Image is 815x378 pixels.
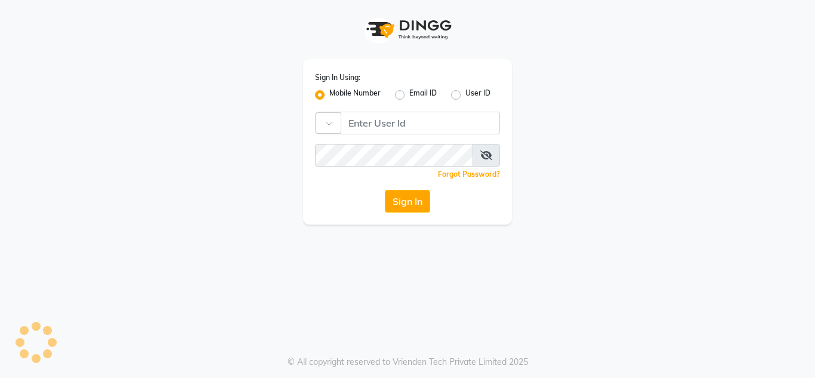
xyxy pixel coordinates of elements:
[341,112,500,134] input: Username
[465,88,490,102] label: User ID
[329,88,381,102] label: Mobile Number
[315,72,360,83] label: Sign In Using:
[409,88,437,102] label: Email ID
[315,144,473,167] input: Username
[438,170,500,179] a: Forgot Password?
[360,12,455,47] img: logo1.svg
[385,190,430,213] button: Sign In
